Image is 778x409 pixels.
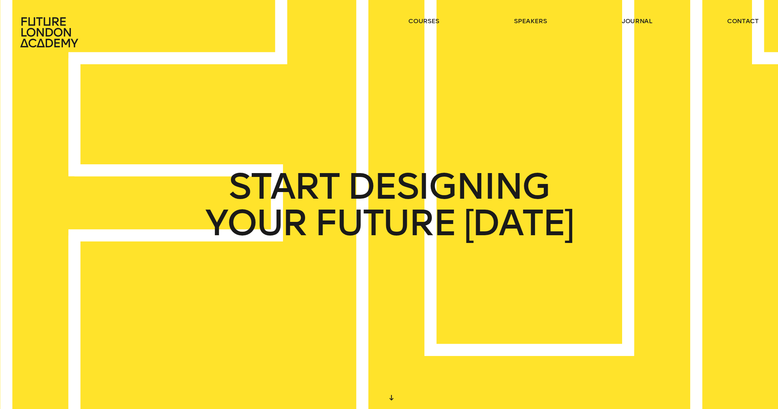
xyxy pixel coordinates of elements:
a: speakers [514,17,547,25]
a: courses [408,17,439,25]
span: START [229,168,339,205]
span: YOUR [205,205,306,241]
span: FUTURE [315,205,456,241]
a: journal [622,17,652,25]
a: contact [727,17,759,25]
span: DESIGNING [347,168,549,205]
span: [DATE] [464,205,573,241]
